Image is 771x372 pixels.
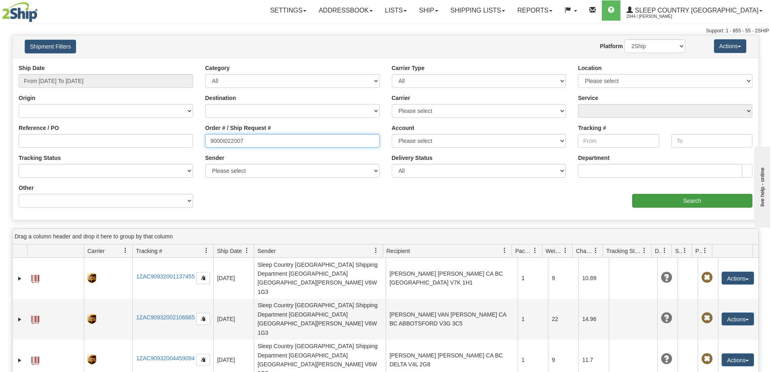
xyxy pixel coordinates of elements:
a: Label [31,271,39,284]
a: 1ZAC90932001137455 [136,273,195,280]
label: Department [578,154,610,162]
label: Ship Date [19,64,45,72]
a: Label [31,353,39,366]
label: Location [578,64,601,72]
span: Sender [257,247,276,255]
a: Recipient filter column settings [498,244,512,257]
img: 8 - UPS [87,314,96,324]
img: 8 - UPS [87,355,96,365]
input: To [671,134,752,148]
button: Actions [722,353,754,366]
a: Lists [379,0,413,21]
td: [PERSON_NAME] [PERSON_NAME] CA BC [GEOGRAPHIC_DATA] V7K 1H1 [386,258,518,299]
a: Shipment Issues filter column settings [678,244,692,257]
a: Tracking # filter column settings [200,244,213,257]
a: Expand [16,315,24,323]
button: Shipment Filters [25,40,76,53]
label: Delivery Status [392,154,433,162]
span: Tracking # [136,247,162,255]
span: Unknown [661,272,672,283]
label: Order # / Ship Request # [205,124,271,132]
span: Pickup Status [695,247,702,255]
a: Carrier filter column settings [119,244,132,257]
button: Actions [722,312,754,325]
label: Sender [205,154,224,162]
a: Settings [264,0,312,21]
label: Destination [205,94,236,102]
label: Platform [600,42,623,50]
label: Carrier Type [392,64,425,72]
span: Pickup Not Assigned [701,312,713,324]
td: Sleep Country [GEOGRAPHIC_DATA] Shipping Department [GEOGRAPHIC_DATA] [GEOGRAPHIC_DATA][PERSON_NA... [254,299,386,340]
label: Reference / PO [19,124,59,132]
a: Expand [16,356,24,364]
a: Expand [16,274,24,283]
button: Copy to clipboard [196,272,210,284]
td: 9 [548,258,578,299]
iframe: chat widget [752,145,770,227]
a: Addressbook [312,0,379,21]
button: Actions [714,39,746,53]
span: Pickup Not Assigned [701,353,713,365]
span: Sleep Country [GEOGRAPHIC_DATA] [633,7,758,14]
a: Pickup Status filter column settings [698,244,712,257]
td: 1 [518,258,548,299]
a: Weight filter column settings [559,244,572,257]
span: 2044 / [PERSON_NAME] [627,13,687,21]
label: Category [205,64,230,72]
span: Weight [546,247,563,255]
label: Service [578,94,598,102]
img: logo2044.jpg [2,2,38,22]
span: Ship Date [217,247,242,255]
a: Ship Date filter column settings [240,244,254,257]
a: Sleep Country [GEOGRAPHIC_DATA] 2044 / [PERSON_NAME] [620,0,769,21]
div: Support: 1 - 855 - 55 - 2SHIP [2,28,769,34]
span: Unknown [661,353,672,365]
div: grid grouping header [13,229,758,244]
label: Other [19,184,34,192]
span: Delivery Status [655,247,662,255]
span: Pickup Not Assigned [701,272,713,283]
a: Reports [511,0,559,21]
span: Recipient [387,247,410,255]
td: 1 [518,299,548,340]
span: Unknown [661,312,672,324]
button: Copy to clipboard [196,313,210,325]
span: Carrier [87,247,105,255]
td: 10.89 [578,258,609,299]
label: Tracking # [578,124,606,132]
a: Packages filter column settings [528,244,542,257]
a: Tracking Status filter column settings [637,244,651,257]
td: [DATE] [213,258,254,299]
a: 1ZAC90932002106665 [136,314,195,321]
a: 1ZAC90932004459094 [136,355,195,361]
a: Label [31,312,39,325]
label: Origin [19,94,35,102]
a: Charge filter column settings [589,244,603,257]
td: 14.96 [578,299,609,340]
td: Sleep Country [GEOGRAPHIC_DATA] Shipping Department [GEOGRAPHIC_DATA] [GEOGRAPHIC_DATA][PERSON_NA... [254,258,386,299]
a: Delivery Status filter column settings [658,244,671,257]
img: 8 - UPS [87,273,96,283]
input: From [578,134,659,148]
td: [PERSON_NAME] VAN [PERSON_NAME] CA BC ABBOTSFORD V3G 3C5 [386,299,518,340]
div: live help - online [6,7,75,13]
span: Tracking Status [606,247,641,255]
span: Charge [576,247,593,255]
td: [DATE] [213,299,254,340]
input: Search [632,194,752,208]
label: Carrier [392,94,410,102]
a: Sender filter column settings [369,244,383,257]
button: Actions [722,272,754,285]
label: Tracking Status [19,154,61,162]
td: 22 [548,299,578,340]
span: Shipment Issues [675,247,682,255]
button: Copy to clipboard [196,354,210,366]
span: Packages [515,247,532,255]
a: Ship [413,0,444,21]
a: Shipping lists [444,0,511,21]
label: Account [392,124,414,132]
